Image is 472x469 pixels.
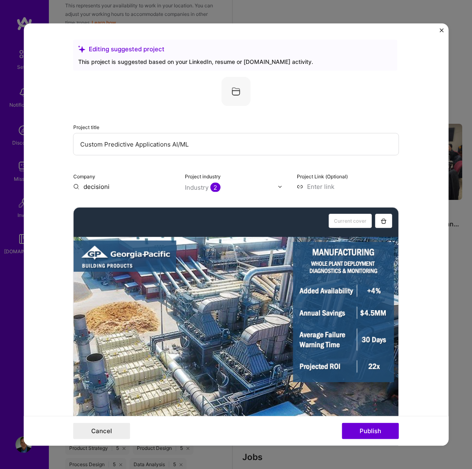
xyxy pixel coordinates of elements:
span: 2 [210,183,220,192]
label: Project title [73,124,99,130]
img: Trash [381,217,387,224]
button: Publish [342,423,399,439]
img: Company logo [222,77,251,106]
div: Editing suggested project [78,45,393,53]
div: This project is suggested based on your LinkedIn, resume or [DOMAIN_NAME] activity. [78,57,393,66]
input: Enter the name of the project [73,133,399,156]
button: Current cover [329,214,372,228]
button: Close [439,28,443,37]
button: Cancel [73,423,130,439]
label: Project industry [185,173,221,180]
div: Industry [185,183,220,192]
input: Enter name or website [73,182,176,191]
input: Enter link [297,182,399,191]
label: Project Link (Optional) [297,173,348,180]
img: drop icon [278,184,283,189]
label: Company [73,173,95,180]
i: icon SuggestedTeams [78,45,86,53]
